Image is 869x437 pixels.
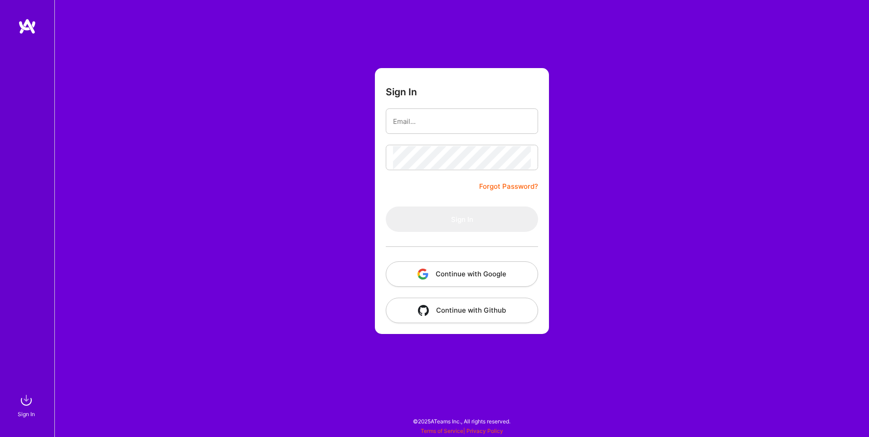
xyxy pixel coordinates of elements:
[386,86,417,98] h3: Sign In
[479,181,538,192] a: Forgot Password?
[466,427,503,434] a: Privacy Policy
[19,391,35,419] a: sign inSign In
[418,305,429,316] img: icon
[421,427,503,434] span: |
[18,409,35,419] div: Sign In
[54,410,869,432] div: © 2025 ATeams Inc., All rights reserved.
[18,18,36,34] img: logo
[386,206,538,232] button: Sign In
[393,110,531,133] input: Email...
[17,391,35,409] img: sign in
[386,261,538,287] button: Continue with Google
[386,298,538,323] button: Continue with Github
[421,427,463,434] a: Terms of Service
[418,269,428,280] img: icon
